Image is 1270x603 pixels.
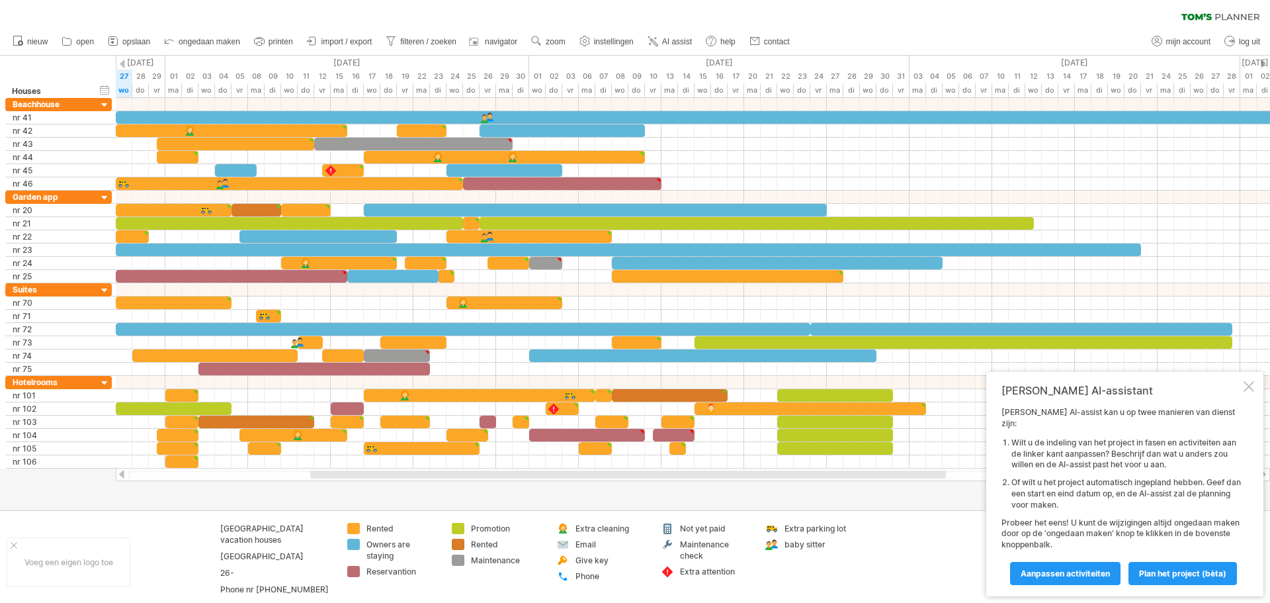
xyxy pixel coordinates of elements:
[471,539,543,550] div: Rented
[761,70,777,83] div: dinsdag, 21 Oktober 2025
[1108,83,1124,97] div: woensdag, 19 November 2025
[595,70,612,83] div: dinsdag, 7 Oktober 2025
[1239,37,1260,46] span: log uit
[76,37,94,46] span: open
[1091,83,1108,97] div: dinsdag, 18 November 2025
[926,83,943,97] div: dinsdag, 4 November 2025
[529,83,546,97] div: woensdag, 1 Oktober 2025
[12,85,90,98] div: Houses
[13,177,91,190] div: nr 46
[628,70,645,83] div: donderdag, 9 Oktober 2025
[480,83,496,97] div: vrijdag, 26 September 2025
[446,83,463,97] div: woensdag, 24 September 2025
[496,70,513,83] div: maandag, 29 September 2025
[220,567,331,579] div: 26-
[165,56,529,70] div: September 2025
[480,70,496,83] div: vrijdag, 26 September 2025
[661,70,678,83] div: maandag, 13 Oktober 2025
[413,83,430,97] div: maandag, 22 September 2025
[220,584,331,595] div: Phone nr [PHONE_NUMBER]
[1075,70,1091,83] div: maandag, 17 November 2025
[1240,70,1257,83] div: maandag, 1 December 2025
[1009,70,1025,83] div: dinsdag, 11 November 2025
[13,244,91,256] div: nr 23
[764,37,790,46] span: contact
[430,70,446,83] div: dinsdag, 23 September 2025
[680,566,752,577] div: Extra attention
[784,523,857,534] div: Extra parking lot
[662,37,692,46] span: AI assist
[220,523,331,545] div: [GEOGRAPHIC_DATA] vacation houses
[366,566,439,577] div: Reservantion
[959,83,976,97] div: donderdag, 6 November 2025
[528,33,569,50] a: zoom
[1158,83,1174,97] div: maandag, 24 November 2025
[382,33,460,50] a: filteren / zoeken
[546,37,565,46] span: zoom
[562,70,579,83] div: vrijdag, 3 Oktober 2025
[220,551,331,562] div: [GEOGRAPHIC_DATA]
[910,56,1240,70] div: November 2025
[1124,83,1141,97] div: donderdag, 20 November 2025
[265,83,281,97] div: dinsdag, 9 September 2025
[678,70,695,83] div: dinsdag, 14 Oktober 2025
[1174,70,1191,83] div: dinsdag, 25 November 2025
[711,70,728,83] div: donderdag, 16 Oktober 2025
[13,363,91,375] div: nr 75
[910,70,926,83] div: maandag, 3 November 2025
[784,539,857,550] div: baby sitter
[843,83,860,97] div: dinsdag, 28 Oktober 2025
[232,70,248,83] div: vrijdag, 5 September 2025
[1042,70,1058,83] div: donderdag, 13 November 2025
[959,70,976,83] div: donderdag, 6 November 2025
[1021,569,1110,579] span: Aanpassen activiteiten
[400,37,456,46] span: filteren / zoeken
[413,70,430,83] div: maandag, 22 September 2025
[1010,562,1121,585] a: Aanpassen activiteiten
[612,83,628,97] div: woensdag, 8 Oktober 2025
[744,70,761,83] div: maandag, 20 Oktober 2025
[364,70,380,83] div: woensdag, 17 September 2025
[13,442,91,455] div: nr 105
[198,83,215,97] div: woensdag, 3 September 2025
[529,70,546,83] div: woensdag, 1 Oktober 2025
[1058,70,1075,83] div: vrijdag, 14 November 2025
[794,83,810,97] div: donderdag, 23 Oktober 2025
[281,70,298,83] div: woensdag, 10 September 2025
[1224,83,1240,97] div: vrijdag, 28 November 2025
[1025,83,1042,97] div: woensdag, 12 November 2025
[116,83,132,97] div: woensdag, 27 Augustus 2025
[347,70,364,83] div: dinsdag, 16 September 2025
[876,70,893,83] div: donderdag, 30 Oktober 2025
[1141,70,1158,83] div: vrijdag, 21 November 2025
[1042,83,1058,97] div: donderdag, 13 November 2025
[575,539,648,550] div: Email
[485,37,517,46] span: navigator
[575,523,648,534] div: Extra cleaning
[430,83,446,97] div: dinsdag, 23 September 2025
[215,70,232,83] div: donderdag, 4 September 2025
[132,83,149,97] div: donderdag, 28 Augustus 2025
[843,70,860,83] div: dinsdag, 28 Oktober 2025
[546,70,562,83] div: donderdag, 2 Oktober 2025
[463,83,480,97] div: donderdag, 25 September 2025
[1025,70,1042,83] div: woensdag, 12 November 2025
[13,191,91,203] div: Garden app
[976,70,992,83] div: vrijdag, 7 November 2025
[9,33,52,50] a: nieuw
[13,389,91,402] div: nr 101
[1158,70,1174,83] div: maandag, 24 November 2025
[910,83,926,97] div: maandag, 3 November 2025
[594,37,634,46] span: instellingen
[265,70,281,83] div: dinsdag, 9 September 2025
[347,83,364,97] div: dinsdag, 16 September 2025
[463,70,480,83] div: donderdag, 25 September 2025
[678,83,695,97] div: dinsdag, 14 Oktober 2025
[165,70,182,83] div: maandag, 1 September 2025
[860,70,876,83] div: woensdag, 29 Oktober 2025
[380,83,397,97] div: donderdag, 18 September 2025
[1141,83,1158,97] div: vrijdag, 21 November 2025
[215,83,232,97] div: donderdag, 4 September 2025
[13,455,91,468] div: nr 106
[248,70,265,83] div: maandag, 8 September 2025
